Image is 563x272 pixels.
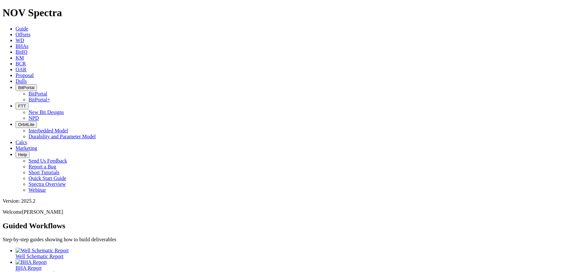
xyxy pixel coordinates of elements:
img: BHA Report [16,259,47,265]
p: Welcome [3,209,560,215]
span: [PERSON_NAME] [22,209,63,215]
button: OrbitLite [16,121,37,128]
a: Guide [16,26,28,31]
a: Offsets [16,32,30,37]
span: BitPortal [18,85,34,90]
a: BitPortal+ [29,97,50,102]
a: NPD [29,115,39,121]
a: Well Schematic Report Well Schematic Report [16,248,560,259]
button: BitPortal [16,84,37,91]
h2: Guided Workflows [3,221,560,230]
span: Well Schematic Report [16,254,63,259]
button: Help [16,151,29,158]
a: BitIQ [16,49,27,55]
a: KM [16,55,24,61]
p: Step-by-step guides showing how to build deliverables [3,237,560,243]
a: Interbedded Model [29,128,68,133]
a: Dulls [16,78,27,84]
a: WD [16,38,24,43]
a: Quick Start Guide [29,176,66,181]
span: Help [18,152,27,157]
a: Spectra Overview [29,181,66,187]
button: FTT [16,103,29,109]
a: Durability and Parameter Model [29,134,96,139]
a: Send Us Feedback [29,158,67,164]
a: BHA Report BHA Report [16,259,560,271]
h1: NOV Spectra [3,7,560,19]
div: Version: 2025.2 [3,198,560,204]
a: Short Tutorials [29,170,60,175]
a: Calcs [16,140,27,145]
a: Report a Bug [29,164,56,169]
a: BCR [16,61,26,66]
a: BitPortal [29,91,47,96]
a: BHAs [16,43,29,49]
img: Well Schematic Report [16,248,69,254]
span: FTT [18,104,26,108]
a: New Bit Designs [29,109,64,115]
span: OrbitLite [18,122,34,127]
a: Proposal [16,73,34,78]
a: Webinar [29,187,46,193]
a: OAR [16,67,27,72]
a: Marketing [16,145,37,151]
span: BHA Report [16,265,41,271]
